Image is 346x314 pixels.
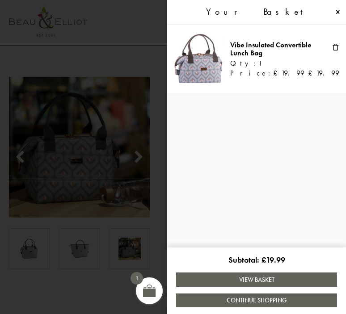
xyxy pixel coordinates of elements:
div: Qty: [230,59,326,69]
img: Convertible Lunch Bag Vibe Insulated Lunch Bag [174,33,224,83]
bdi: 19.99 [308,68,339,78]
a: Continue Shopping [176,293,337,307]
span: £ [308,68,316,78]
span: Subtotal [228,255,262,265]
span: £ [262,255,266,265]
bdi: 19.99 [262,255,285,265]
span: Your Basket [206,7,311,17]
a: View Basket [176,272,337,286]
span: £ [273,68,281,78]
a: Vibe Insulated Convertible Lunch Bag [230,40,311,58]
span: 1 [131,272,143,285]
bdi: 19.99 [273,68,304,78]
span: 1 [258,59,262,67]
div: Price: [230,69,326,77]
